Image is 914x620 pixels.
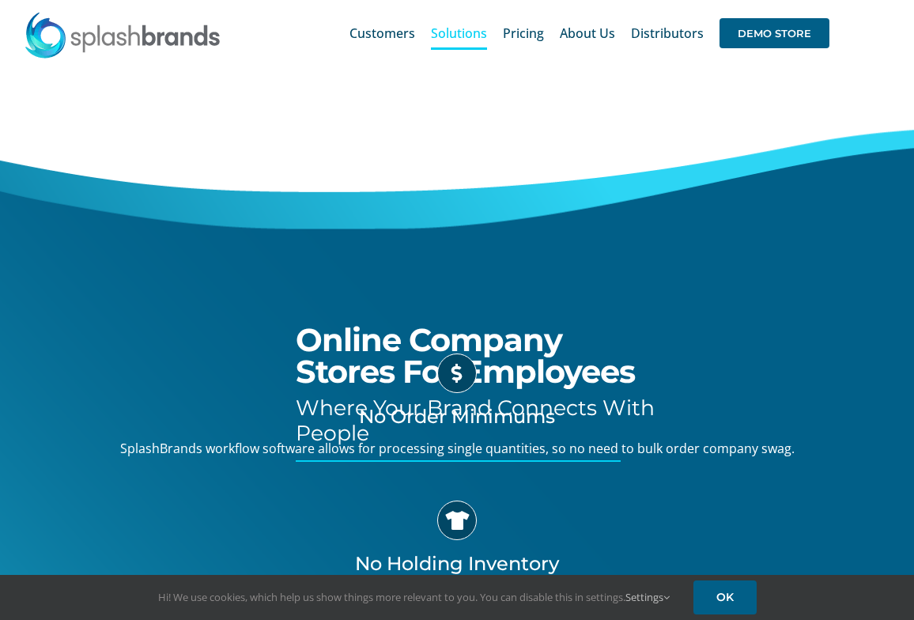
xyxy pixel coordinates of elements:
[719,8,829,59] a: DEMO STORE
[625,590,670,604] a: Settings
[631,27,704,40] span: Distributors
[158,590,670,604] span: Hi! We use cookies, which help us show things more relevant to you. You can disable this in setti...
[24,11,221,59] img: SplashBrands.com Logo
[349,8,829,59] nav: Main Menu
[631,8,704,59] a: Distributors
[58,405,856,428] h3: No Order Minimums
[296,320,635,391] span: Online Company Stores For Employees
[503,27,544,40] span: Pricing
[349,27,415,40] span: Customers
[503,8,544,59] a: Pricing
[693,580,757,614] a: OK
[560,27,615,40] span: About Us
[58,440,856,457] p: SplashBrands workflow software allows for processing single quantities, so no need to bulk order ...
[431,27,487,40] span: Solutions
[349,8,415,59] a: Customers
[58,552,856,575] h3: No Holding Inventory
[719,18,829,48] span: DEMO STORE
